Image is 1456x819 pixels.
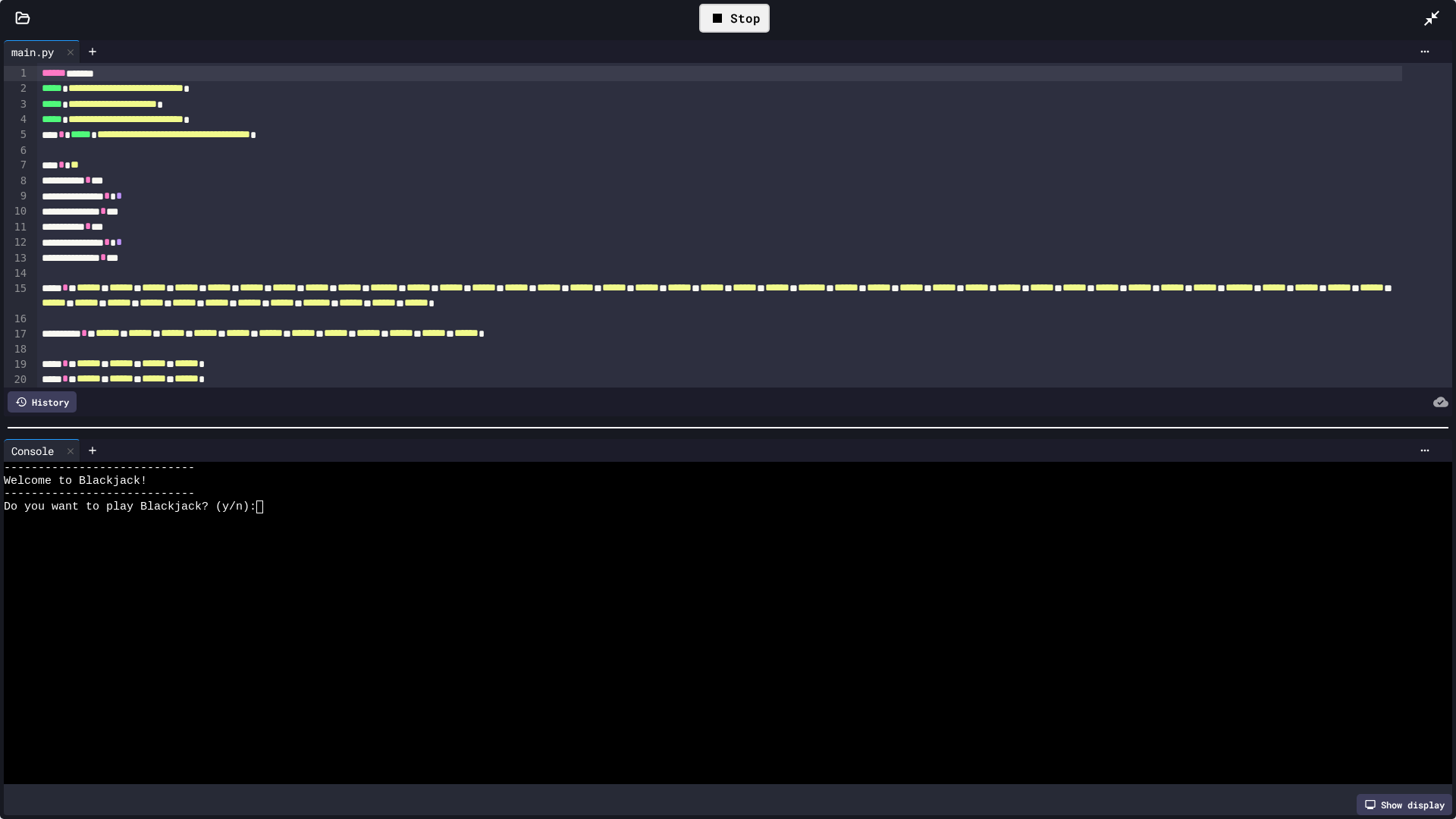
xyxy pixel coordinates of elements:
[4,500,256,513] span: Do you want to play Blackjack? (y/n):
[4,97,29,112] div: 3
[4,281,29,312] div: 15
[4,174,29,189] div: 8
[4,204,29,219] div: 10
[4,475,147,488] span: Welcome to Blackjack!
[4,266,29,281] div: 14
[4,112,29,127] div: 4
[4,488,195,500] span: ----------------------------
[4,462,195,475] span: ----------------------------
[4,357,29,372] div: 19
[4,189,29,204] div: 9
[4,342,29,357] div: 18
[4,327,29,342] div: 17
[4,158,29,173] div: 7
[4,127,29,143] div: 5
[4,235,29,250] div: 12
[4,66,29,81] div: 1
[4,372,29,388] div: 20
[8,391,77,413] div: History
[4,143,29,158] div: 6
[4,312,29,327] div: 16
[4,251,29,266] div: 13
[4,220,29,235] div: 11
[4,81,29,96] div: 2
